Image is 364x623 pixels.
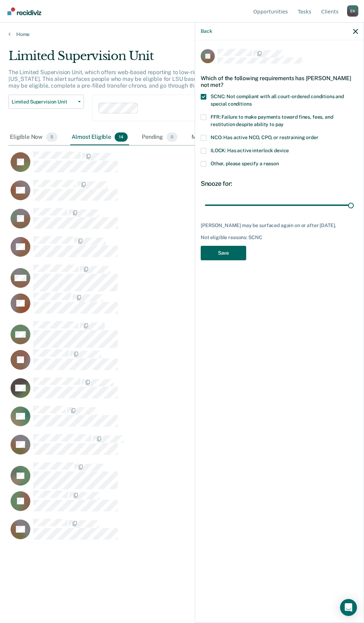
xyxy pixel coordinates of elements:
div: Marked Ineligible [190,130,253,145]
span: ILOCK: Has active interlock device [211,148,289,153]
div: Snooze for: [201,180,358,188]
div: CaseloadOpportunityCell-118203 [8,208,312,236]
span: NCO: Has active NCO, CPO, or restraining order [211,135,318,140]
span: FFR: Failure to make payments toward fines, fees, and restitution despite ability to pay [211,114,333,127]
span: 0 [166,132,177,142]
span: SCNC: Not compliant with all court-ordered conditions and special conditions [211,94,344,107]
div: CaseloadOpportunityCell-128670 [8,349,312,377]
span: Other, please specify a reason [211,161,279,166]
img: Recidiviz [7,7,41,15]
span: 14 [115,132,128,142]
div: CaseloadOpportunityCell-131029 [8,179,312,208]
div: E K [347,5,358,17]
span: Limited Supervision Unit [12,99,75,105]
button: Save [201,246,246,260]
div: Limited Supervision Unit [8,49,336,69]
div: CaseloadOpportunityCell-57400 [8,151,312,179]
button: Profile dropdown button [347,5,358,17]
div: CaseloadOpportunityCell-61113 [8,321,312,349]
div: Almost Eligible [70,130,129,145]
div: [PERSON_NAME] may be surfaced again on or after [DATE]. [201,222,358,229]
button: Back [201,28,212,34]
div: Not eligible reasons: SCNC [201,235,358,241]
div: CaseloadOpportunityCell-70362 [8,462,312,490]
div: CaseloadOpportunityCell-127197 [8,405,312,434]
div: CaseloadOpportunityCell-131684 [8,434,312,462]
p: The Limited Supervision Unit, which offers web-based reporting to low-risk clients, is the lowest... [8,69,334,89]
div: CaseloadOpportunityCell-143345 [8,377,312,405]
span: 5 [46,132,57,142]
div: Open Intercom Messenger [340,599,357,616]
div: CaseloadOpportunityCell-155128 [8,490,312,518]
div: Pending [140,130,179,145]
div: CaseloadOpportunityCell-150147 [8,292,312,321]
div: CaseloadOpportunityCell-154518 [8,264,312,292]
div: Which of the following requirements has [PERSON_NAME] not met? [201,69,358,94]
div: CaseloadOpportunityCell-139426 [8,236,312,264]
a: Home [8,31,356,37]
div: Eligible Now [8,130,59,145]
div: CaseloadOpportunityCell-105719 [8,518,312,547]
